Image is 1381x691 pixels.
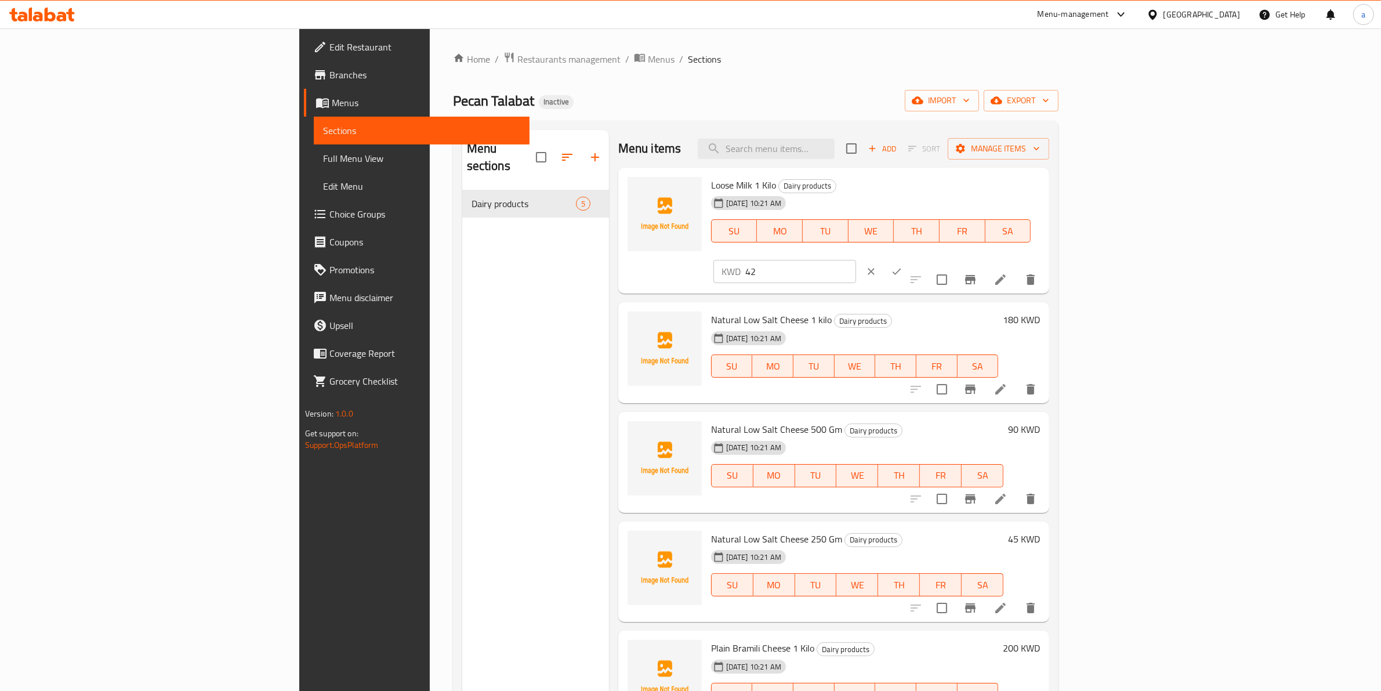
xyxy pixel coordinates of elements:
span: Menus [648,52,675,66]
button: delete [1017,375,1045,403]
button: WE [849,219,894,243]
button: export [984,90,1059,111]
span: SU [716,467,749,484]
a: Choice Groups [304,200,530,228]
a: Menu disclaimer [304,284,530,312]
a: Menus [304,89,530,117]
span: Grocery Checklist [329,374,521,388]
span: [DATE] 10:21 AM [722,661,786,672]
span: Add [867,142,898,155]
button: TU [795,464,837,487]
span: Natural Low Salt Cheese 500 Gm [711,421,842,438]
button: TU [795,573,837,596]
button: import [905,90,979,111]
span: Select to update [930,487,954,511]
span: Upsell [329,319,521,332]
img: Natural Low Salt Cheese 250 Gm [628,531,702,605]
span: [DATE] 10:21 AM [722,552,786,563]
span: TH [880,358,912,375]
button: TH [878,464,920,487]
span: [DATE] 10:21 AM [722,442,786,453]
span: FR [925,577,957,594]
button: TH [878,573,920,596]
button: TU [793,354,835,378]
h6: 90 KWD [1008,421,1040,437]
a: Coverage Report [304,339,530,367]
button: MO [753,464,795,487]
button: delete [1017,594,1045,622]
span: MO [757,358,789,375]
span: Dairy products [845,533,902,547]
span: Plain Bramili Cheese 1 Kilo [711,639,814,657]
img: Natural Low Salt Cheese 500 Gm [628,421,702,495]
span: Full Menu View [323,151,521,165]
span: Manage items [957,142,1040,156]
span: export [993,93,1049,108]
button: Branch-specific-item [956,266,984,294]
button: delete [1017,485,1045,513]
button: SA [958,354,999,378]
span: 1.0.0 [335,406,353,421]
span: SA [990,223,1027,240]
span: FR [925,467,957,484]
h6: 200 KWD [1003,640,1040,656]
div: Dairy products [844,533,902,547]
a: Support.OpsPlatform [305,437,379,453]
a: Full Menu View [314,144,530,172]
a: Menus [634,52,675,67]
span: Select section first [901,140,948,158]
a: Edit Restaurant [304,33,530,61]
button: TH [894,219,940,243]
span: SU [716,577,749,594]
span: 5 [577,198,590,209]
button: SU [711,573,753,596]
button: FR [920,573,962,596]
span: Loose Milk 1 Kilo [711,176,776,194]
span: WE [839,358,871,375]
span: Dairy products [835,314,891,328]
button: SA [962,464,1003,487]
button: SA [985,219,1031,243]
button: WE [836,573,878,596]
button: WE [835,354,876,378]
button: SU [711,464,753,487]
span: Natural Low Salt Cheese 1 kilo [711,311,832,328]
span: SU [716,223,753,240]
div: Dairy products [817,642,875,656]
span: [DATE] 10:21 AM [722,333,786,344]
span: Sections [688,52,721,66]
span: Coverage Report [329,346,521,360]
span: WE [841,577,873,594]
span: TU [807,223,844,240]
span: Coupons [329,235,521,249]
div: Inactive [539,95,574,109]
div: [GEOGRAPHIC_DATA] [1163,8,1240,21]
input: search [698,139,835,159]
span: TH [883,577,915,594]
span: MO [762,223,798,240]
span: Version: [305,406,334,421]
a: Edit menu item [994,382,1007,396]
span: Select to update [930,377,954,401]
button: clear [858,259,884,284]
span: TH [898,223,935,240]
button: Manage items [948,138,1049,160]
button: WE [836,464,878,487]
span: SA [966,467,999,484]
span: SA [966,577,999,594]
a: Edit Menu [314,172,530,200]
button: Branch-specific-item [956,485,984,513]
div: Menu-management [1038,8,1109,21]
span: Sections [323,124,521,138]
span: Branches [329,68,521,82]
button: MO [757,219,803,243]
a: Coupons [304,228,530,256]
span: [DATE] 10:21 AM [722,198,786,209]
li: / [679,52,683,66]
span: Promotions [329,263,521,277]
nav: Menu sections [462,185,609,222]
span: TU [798,358,830,375]
div: Dairy products [472,197,576,211]
span: TH [883,467,915,484]
span: MO [758,467,791,484]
